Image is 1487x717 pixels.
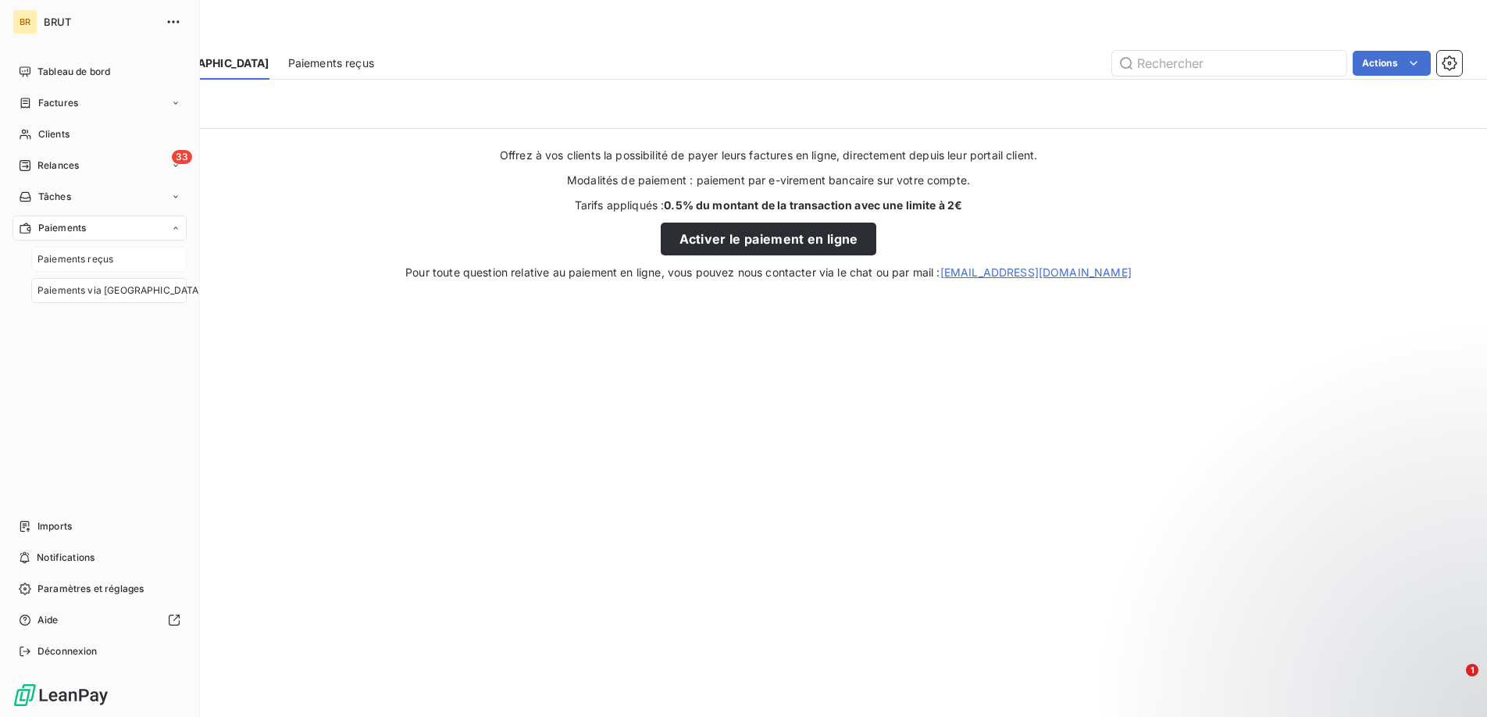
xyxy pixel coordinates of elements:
[38,221,86,235] span: Paiements
[44,16,156,28] span: BRUT
[37,519,72,533] span: Imports
[1466,664,1478,676] span: 1
[1112,51,1346,76] input: Rechercher
[940,266,1132,279] a: [EMAIL_ADDRESS][DOMAIN_NAME]
[38,127,70,141] span: Clients
[12,683,109,708] img: Logo LeanPay
[37,284,202,298] span: Paiements via [GEOGRAPHIC_DATA]
[288,55,374,71] span: Paiements reçus
[575,198,963,213] span: Tarifs appliqués :
[405,265,1132,280] span: Pour toute question relative au paiement en ligne, vous pouvez nous contacter via le chat ou par ...
[661,223,877,255] button: Activer le paiement en ligne
[1434,664,1471,701] iframe: Intercom live chat
[37,582,144,596] span: Paramètres et réglages
[12,608,187,633] a: Aide
[37,65,110,79] span: Tableau de bord
[37,252,113,266] span: Paiements reçus
[500,148,1037,163] span: Offrez à vos clients la possibilité de payer leurs factures en ligne, directement depuis leur por...
[37,159,79,173] span: Relances
[37,644,98,658] span: Déconnexion
[664,198,962,212] strong: 0.5% du montant de la transaction avec une limite à 2€
[172,150,192,164] span: 33
[38,96,78,110] span: Factures
[1353,51,1431,76] button: Actions
[38,190,71,204] span: Tâches
[37,551,94,565] span: Notifications
[37,613,59,627] span: Aide
[12,9,37,34] div: BR
[567,173,970,188] span: Modalités de paiement : paiement par e-virement bancaire sur votre compte.
[1175,565,1487,675] iframe: Intercom notifications message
